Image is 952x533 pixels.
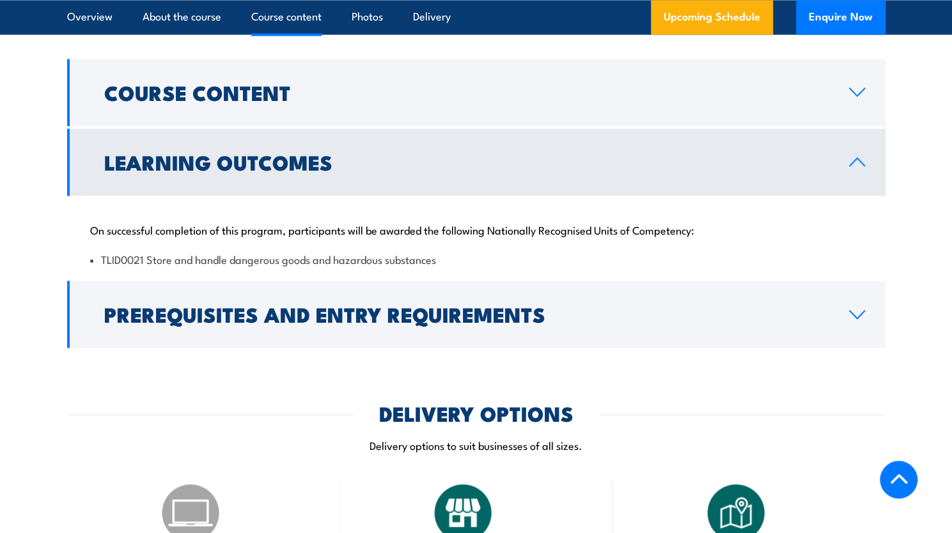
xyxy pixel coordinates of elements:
h2: DELIVERY OPTIONS [379,403,574,421]
h2: Prerequisites and Entry Requirements [104,305,829,323]
a: Prerequisites and Entry Requirements [67,281,886,348]
a: Course Content [67,59,886,126]
h2: Learning Outcomes [104,153,829,171]
p: Delivery options to suit businesses of all sizes. [67,437,886,452]
li: TLID0021 Store and handle dangerous goods and hazardous substances [90,252,862,266]
a: Learning Outcomes [67,128,886,196]
h2: Course Content [104,83,829,101]
p: On successful completion of this program, participants will be awarded the following Nationally R... [90,223,862,236]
